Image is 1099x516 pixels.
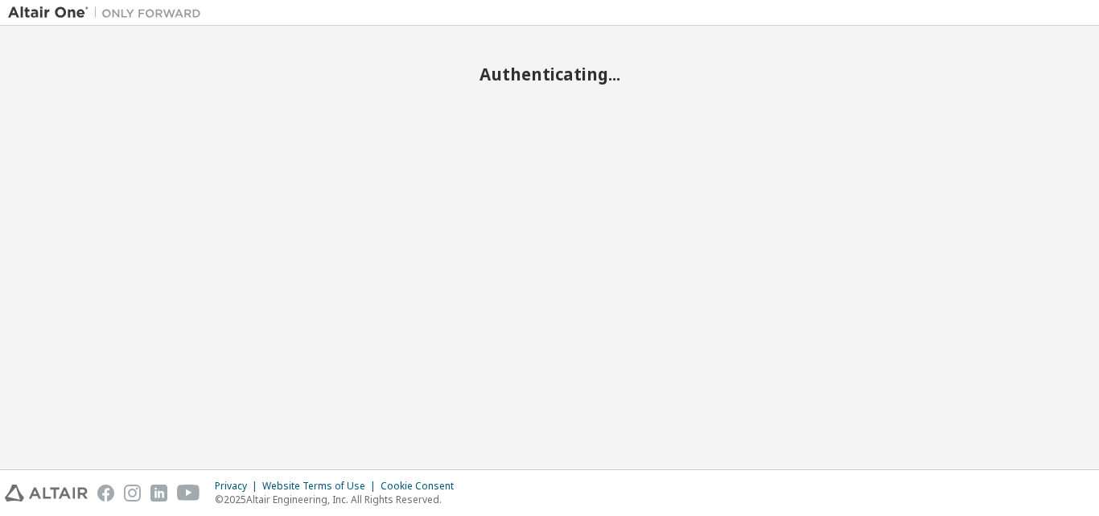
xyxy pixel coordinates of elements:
img: altair_logo.svg [5,485,88,502]
img: instagram.svg [124,485,141,502]
p: © 2025 Altair Engineering, Inc. All Rights Reserved. [215,493,463,506]
img: Altair One [8,5,209,21]
div: Website Terms of Use [262,480,381,493]
h2: Authenticating... [8,64,1091,85]
img: facebook.svg [97,485,114,502]
img: youtube.svg [177,485,200,502]
div: Privacy [215,480,262,493]
div: Cookie Consent [381,480,463,493]
img: linkedin.svg [150,485,167,502]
